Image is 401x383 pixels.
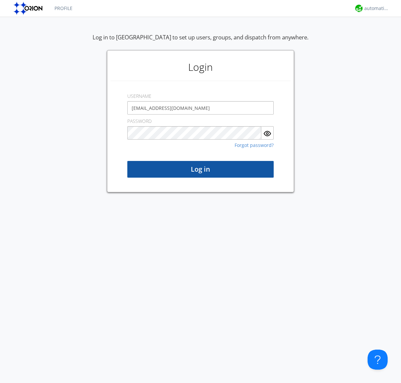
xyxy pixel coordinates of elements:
img: d2d01cd9b4174d08988066c6d424eccd [355,5,363,12]
iframe: Toggle Customer Support [368,350,388,370]
button: Show Password [261,126,274,140]
div: automation+atlas [364,5,389,12]
label: USERNAME [127,93,151,100]
a: Forgot password? [235,143,274,148]
img: eye.svg [263,130,271,138]
button: Log in [127,161,274,178]
label: PASSWORD [127,118,152,125]
div: Log in to [GEOGRAPHIC_DATA] to set up users, groups, and dispatch from anywhere. [93,33,308,50]
h1: Login [111,54,290,80]
input: Password [127,126,261,140]
img: orion-labs-logo.svg [13,2,44,15]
